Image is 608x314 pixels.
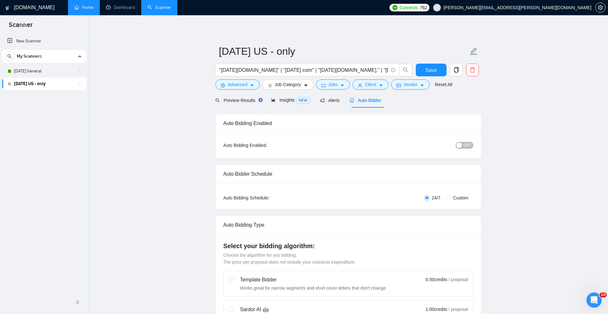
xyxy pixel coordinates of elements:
[223,242,473,250] h4: Select your bidding algorithm:
[304,83,308,88] span: caret-down
[435,5,439,10] span: user
[240,276,387,284] div: Template Bidder
[321,83,326,88] span: folder
[223,194,307,201] div: Auto Bidding Schedule:
[595,3,605,13] button: setting
[426,306,447,313] span: 1.00 credits
[358,83,362,88] span: user
[75,299,82,305] span: double-left
[435,81,452,88] a: Reset All
[250,83,254,88] span: caret-down
[350,98,381,103] span: Auto Bidder
[296,97,310,104] span: NEW
[450,67,462,73] span: copy
[271,97,310,103] span: Insights
[215,79,260,90] button: settingAdvancedcaret-down
[416,64,446,76] button: Save
[223,216,473,234] div: Auto Bidding Type
[425,66,437,74] span: Save
[596,5,605,10] span: setting
[228,81,247,88] span: Advanced
[4,20,38,34] span: Scanner
[215,98,220,103] span: search
[320,98,325,103] span: notification
[2,35,86,47] li: New Scanner
[5,3,10,13] img: logo
[599,292,607,298] span: 10
[420,4,427,11] span: 762
[365,81,376,88] span: Client
[78,69,83,74] span: holder
[2,50,86,90] li: My Scanners
[223,142,307,149] div: Auto Bidding Enabled:
[5,54,14,59] span: search
[74,5,93,10] a: homeHome
[340,83,345,88] span: caret-down
[586,292,602,308] iframe: Intercom live chat
[271,98,275,102] span: area-chart
[396,83,401,88] span: idcard
[262,79,313,90] button: barsJob Categorycaret-down
[240,306,339,313] div: Sardor AI 🤖
[4,51,15,61] button: search
[223,114,473,132] div: Auto Bidding Enabled
[466,67,478,73] span: delete
[470,47,478,55] span: edit
[352,79,389,90] button: userClientcaret-down
[429,194,443,201] span: 24/7
[450,64,463,76] button: copy
[240,285,387,291] div: Works great for narrow segments and short cover letters that don't change.
[223,165,473,183] div: Auto Bidder Schedule
[391,68,395,72] span: info-circle
[14,78,74,90] a: [DATE] US - only
[106,5,135,10] a: dashboardDashboard
[219,66,388,74] input: Search Freelance Jobs...
[451,194,471,201] span: Custom
[320,98,340,103] span: Alerts
[328,81,338,88] span: Jobs
[392,5,397,10] img: upwork-logo.png
[420,83,424,88] span: caret-down
[391,79,430,90] button: idcardVendorcaret-down
[215,98,261,103] span: Preview Results
[223,253,356,265] span: Choose the algorithm for you bidding. The price per proposal does not include your connects expen...
[466,64,479,76] button: delete
[268,83,272,88] span: bars
[78,81,83,86] span: holder
[449,306,468,312] span: / proposal
[316,79,350,90] button: folderJobscaret-down
[399,64,412,76] button: search
[379,83,383,88] span: caret-down
[400,4,419,11] span: Connects:
[17,50,42,63] span: My Scanners
[426,276,447,283] span: 0.50 credits
[7,35,81,47] a: New Scanner
[403,81,417,88] span: Vendor
[350,98,354,103] span: robot
[219,43,468,59] input: Scanner name...
[148,5,171,10] a: searchScanner
[258,97,263,103] div: Tooltip anchor
[595,5,605,10] a: setting
[400,67,412,73] span: search
[464,142,471,149] span: OFF
[14,65,74,78] a: [DATE] General
[449,276,468,283] span: / proposal
[275,81,301,88] span: Job Category
[221,83,225,88] span: setting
